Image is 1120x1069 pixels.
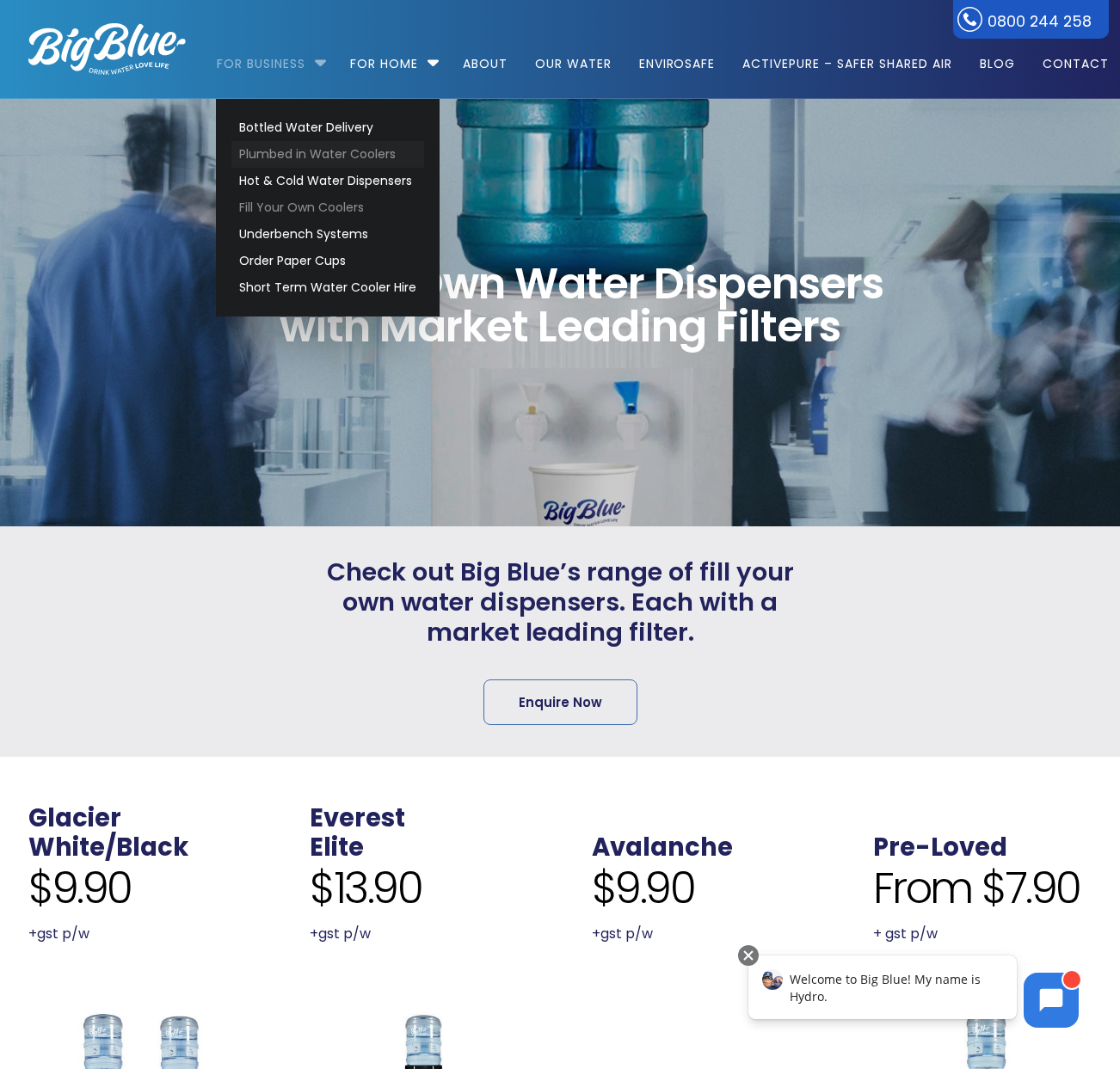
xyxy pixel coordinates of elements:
[873,801,880,835] span: .
[231,114,424,141] a: Bottled Water Delivery
[310,922,528,946] p: +gst p/w
[231,168,424,194] a: Hot & Cold Water Dispensers
[873,830,1007,864] a: Pre-Loved
[231,221,424,248] a: Underbench Systems
[730,942,1096,1045] iframe: Chatbot
[28,922,247,946] p: +gst p/w
[483,679,637,725] a: Enquire Now
[873,922,1092,946] p: + gst p/w
[225,262,895,348] span: Fill Your Own Water Dispensers with Market Leading Filters
[28,830,188,864] a: White/Black
[592,922,810,946] p: +gst p/w
[310,830,364,864] a: Elite
[231,194,424,221] a: Fill Your Own Coolers
[302,557,818,647] span: Check out Big Blue’s range of fill your own water dispensers. Each with a market leading filter.
[310,801,405,835] a: Everest
[310,863,422,914] span: $13.90
[28,23,186,75] img: logo
[231,141,424,168] a: Plumbed in Water Coolers
[28,863,132,914] span: $9.90
[592,830,733,864] a: Avalanche
[231,274,424,301] a: Short Term Water Cooler Hire
[231,248,424,274] a: Order Paper Cups
[592,801,599,835] span: .
[592,863,695,914] span: $9.90
[873,863,1080,914] span: From $7.90
[28,801,121,835] a: Glacier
